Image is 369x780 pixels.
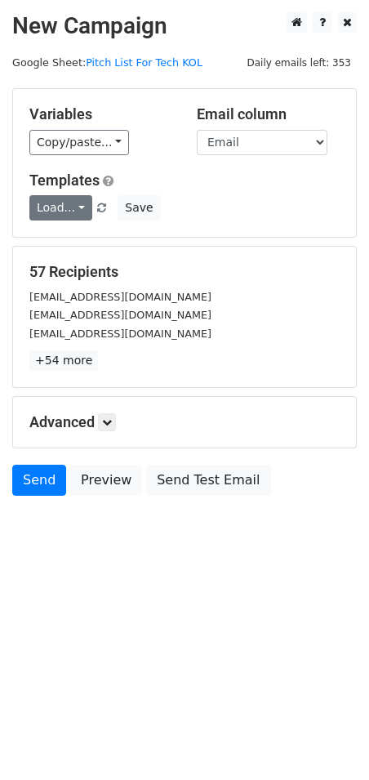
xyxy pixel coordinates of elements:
[241,54,357,72] span: Daily emails left: 353
[29,195,92,221] a: Load...
[241,56,357,69] a: Daily emails left: 353
[287,702,369,780] iframe: Chat Widget
[29,105,172,123] h5: Variables
[118,195,160,221] button: Save
[29,328,211,340] small: [EMAIL_ADDRESS][DOMAIN_NAME]
[29,291,211,303] small: [EMAIL_ADDRESS][DOMAIN_NAME]
[12,465,66,496] a: Send
[12,12,357,40] h2: New Campaign
[29,130,129,155] a: Copy/paste...
[29,172,100,189] a: Templates
[29,413,340,431] h5: Advanced
[197,105,340,123] h5: Email column
[29,309,211,321] small: [EMAIL_ADDRESS][DOMAIN_NAME]
[29,263,340,281] h5: 57 Recipients
[86,56,202,69] a: Pitch List For Tech KOL
[29,350,98,371] a: +54 more
[70,465,142,496] a: Preview
[146,465,270,496] a: Send Test Email
[12,56,202,69] small: Google Sheet:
